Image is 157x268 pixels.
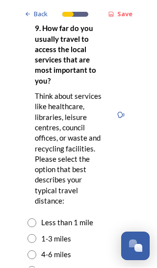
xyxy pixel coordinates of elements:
span: Back [34,10,48,19]
div: 4-6 miles [41,249,71,261]
p: Think about services like healthcare, libraries, leisure centres, council offices, or waste and r... [35,91,105,207]
strong: 9. How far do you usually travel to access the local services that are most important to you? [35,24,98,85]
strong: Save [117,10,132,19]
button: Open Chat [121,232,150,261]
div: Less than 1 mile [41,217,93,229]
div: 1-3 miles [41,234,71,245]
